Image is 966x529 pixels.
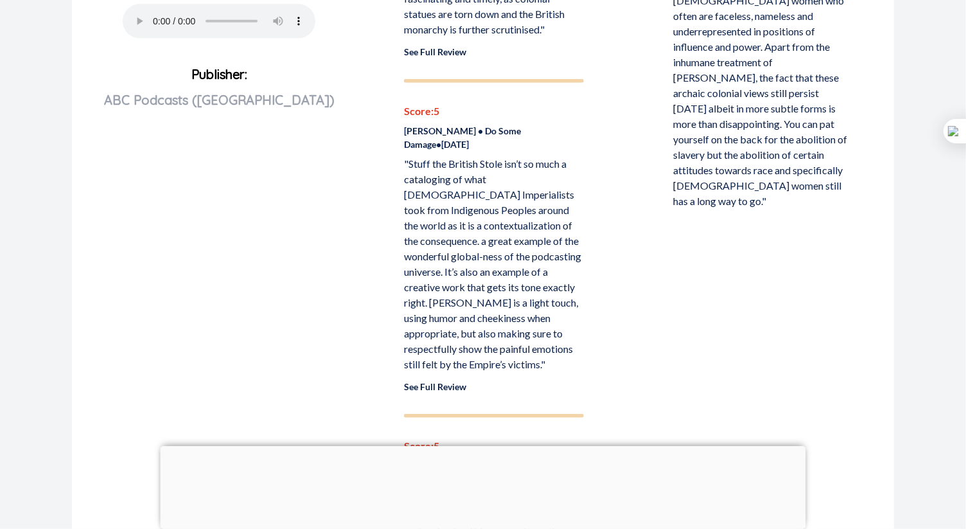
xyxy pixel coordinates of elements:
[161,446,806,526] iframe: Advertisement
[404,124,583,151] p: [PERSON_NAME] • Do Some Damage • [DATE]
[404,46,466,57] a: See Full Review
[404,438,583,454] p: Score: 5
[404,156,583,372] p: "Stuff the British Stole isn’t so much a cataloging of what [DEMOGRAPHIC_DATA] Imperialists took ...
[404,103,583,119] p: Score: 5
[104,92,335,108] span: ABC Podcasts ([GEOGRAPHIC_DATA])
[82,62,356,154] p: Publisher:
[123,4,315,39] audio: Your browser does not support the audio element
[404,381,466,392] a: See Full Review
